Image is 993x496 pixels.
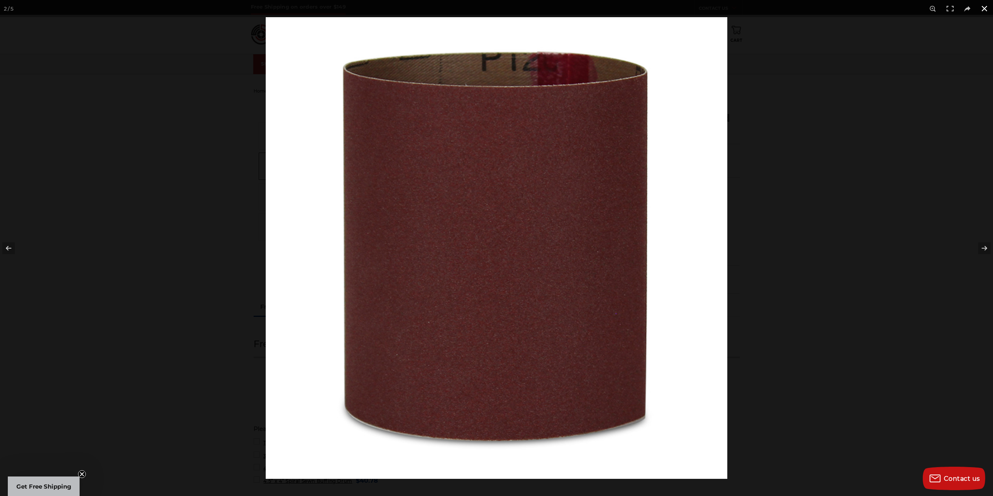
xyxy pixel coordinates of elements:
span: Contact us [944,475,980,482]
button: Close teaser [78,470,86,478]
button: Next (arrow right) [966,229,993,268]
img: IMG_6490__24418.1585840183.jpg [266,17,727,479]
div: Get Free ShippingClose teaser [8,476,80,496]
span: Get Free Shipping [16,483,71,490]
button: Contact us [923,467,985,490]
